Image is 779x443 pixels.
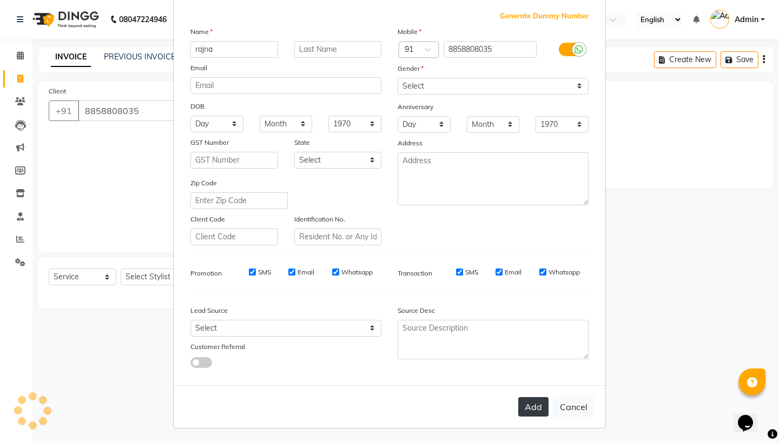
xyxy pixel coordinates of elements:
[190,41,278,58] input: First Name
[190,102,204,111] label: DOB
[190,269,222,278] label: Promotion
[190,192,288,209] input: Enter Zip Code
[518,397,549,417] button: Add
[190,27,213,37] label: Name
[398,64,424,73] label: Gender
[505,267,521,277] label: Email
[734,400,768,432] iframe: chat widget
[398,269,432,278] label: Transaction
[444,41,537,58] input: Mobile
[549,267,580,277] label: Whatsapp
[190,77,381,94] input: Email
[500,11,589,22] span: Generate Dummy Number
[298,267,314,277] label: Email
[398,102,433,112] label: Anniversary
[398,27,421,37] label: Mobile
[190,214,225,224] label: Client Code
[258,267,271,277] label: SMS
[553,397,595,417] button: Cancel
[190,152,278,169] input: GST Number
[341,267,373,277] label: Whatsapp
[190,342,245,352] label: Customer Referral
[190,229,278,245] input: Client Code
[190,178,217,188] label: Zip Code
[190,63,207,73] label: Email
[190,306,228,316] label: Lead Source
[398,138,422,148] label: Address
[294,229,382,245] input: Resident No. or Any Id
[465,267,478,277] label: SMS
[294,214,345,224] label: Identification No.
[190,138,229,147] label: GST Number
[294,138,310,147] label: State
[294,41,382,58] input: Last Name
[398,306,435,316] label: Source Desc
